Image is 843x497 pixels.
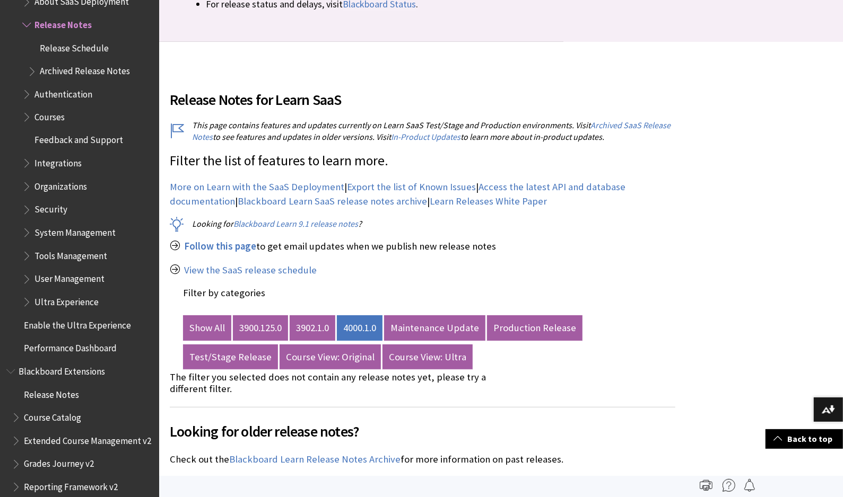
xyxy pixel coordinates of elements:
[170,181,344,193] a: More on Learn with the SaaS Deployment
[170,239,675,253] p: to get email updates when we publish new release notes
[170,218,675,229] p: Looking for ?
[184,264,317,277] a: View the SaaS release schedule
[183,344,278,370] a: Test/Stage Release
[19,363,105,377] span: Blackboard Extensions
[170,152,675,171] p: Filter the list of features to learn more.
[384,315,485,341] a: Maintenance Update
[170,76,675,111] h2: Release Notes for Learn SaaS
[170,371,498,394] div: The filter you selected does not contain any release notes yet, please try a different filter.
[766,429,843,449] a: Back to top
[337,315,383,341] a: 4000.1.0
[24,317,131,331] span: Enable the Ultra Experience
[34,201,67,216] span: Security
[233,218,358,229] a: Blackboard Learn 9.1 release notes
[34,16,92,30] span: Release Notes
[184,240,256,253] a: Follow this page
[183,287,265,299] label: Filter by categories
[34,155,82,169] span: Integrations
[34,294,99,308] span: Ultra Experience
[238,195,427,208] a: Blackboard Learn SaaS release notes archive
[192,120,671,143] a: Archived SaaS Release Notes
[290,315,335,341] a: 3902.1.0
[430,195,547,208] a: Learn Releases White Paper
[743,479,756,492] img: Follow this page
[170,452,675,466] p: Check out the for more information on past releases.
[34,224,116,238] span: System Management
[280,344,381,370] a: Course View: Original
[383,344,473,370] a: Course View: Ultra
[40,39,109,54] span: Release Schedule
[723,479,735,492] img: More help
[34,271,105,285] span: User Management
[24,340,117,354] span: Performance Dashboard
[170,180,675,208] p: | | | |
[34,178,87,192] span: Organizations
[700,479,712,492] img: Print
[34,132,123,146] span: Feedback and Support
[34,109,65,123] span: Courses
[170,119,675,143] p: This page contains features and updates currently on Learn SaaS Test/Stage and Production environ...
[34,85,92,100] span: Authentication
[233,315,288,341] a: 3900.125.0
[34,247,107,262] span: Tools Management
[183,315,231,341] a: Show All
[24,386,79,401] span: Release Notes
[40,63,130,77] span: Archived Release Notes
[170,181,625,207] a: Access the latest API and database documentation
[170,407,675,442] h2: Looking for older release notes?
[24,409,81,423] span: Course Catalog
[229,453,401,466] a: Blackboard Learn Release Notes Archive
[24,432,151,447] span: Extended Course Management v2
[184,240,256,252] span: Follow this page
[24,478,118,493] span: Reporting Framework v2
[391,131,460,143] a: In-Product Updates
[347,181,476,193] a: Export the list of Known Issues
[24,456,94,470] span: Grades Journey v2
[487,315,583,341] a: Production Release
